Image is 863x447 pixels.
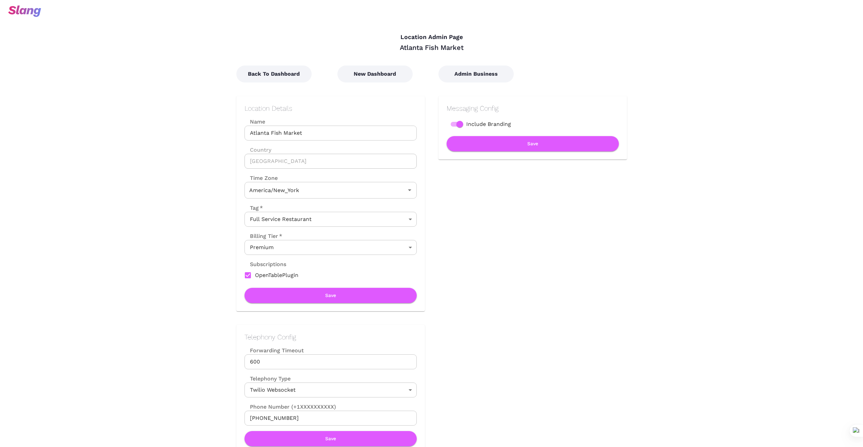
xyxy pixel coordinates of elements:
a: Back To Dashboard [236,71,312,77]
button: New Dashboard [337,66,413,82]
button: Open [405,185,414,195]
h2: Location Details [244,104,417,112]
a: Admin Business [438,71,514,77]
h2: Telephony Config [244,333,417,341]
button: Save [244,431,417,446]
h4: Location Admin Page [236,34,627,41]
label: Name [244,118,417,126]
label: Country [244,146,417,154]
label: Telephony Type [244,375,291,383]
button: Back To Dashboard [236,66,312,82]
label: Time Zone [244,174,417,182]
span: Include Branding [466,120,511,128]
div: Atlanta Fish Market [236,43,627,52]
div: Premium [244,240,417,255]
label: Phone Number (+1XXXXXXXXXX) [244,403,417,411]
button: Save [447,136,619,151]
span: OpenTablePlugin [255,271,298,279]
label: Subscriptions [244,260,286,268]
label: Tag [244,204,263,212]
div: Twilio Websocket [244,383,417,397]
a: New Dashboard [337,71,413,77]
label: Forwarding Timeout [244,347,417,354]
h2: Messaging Config [447,104,619,112]
div: Full Service Restaurant [244,212,417,227]
img: svg+xml;base64,PHN2ZyB3aWR0aD0iOTciIGhlaWdodD0iMzQiIHZpZXdCb3g9IjAgMCA5NyAzNCIgZmlsbD0ibm9uZSIgeG... [8,5,41,17]
label: Billing Tier [244,232,282,240]
button: Save [244,288,417,303]
button: Admin Business [438,66,514,82]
